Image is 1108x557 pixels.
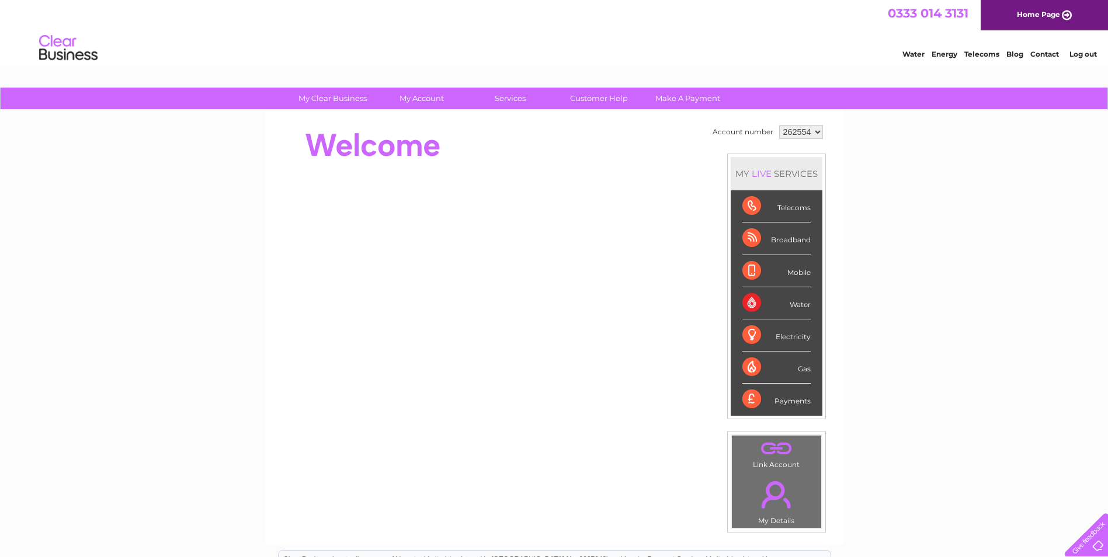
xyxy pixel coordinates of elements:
a: . [735,474,818,515]
div: Mobile [742,255,811,287]
a: Energy [932,50,957,58]
td: Account number [710,122,776,142]
a: My Account [373,88,470,109]
a: Telecoms [964,50,999,58]
a: Make A Payment [640,88,736,109]
div: Electricity [742,319,811,351]
img: logo.png [39,30,98,66]
div: LIVE [749,168,774,179]
td: Link Account [731,435,822,472]
a: Log out [1069,50,1097,58]
a: 0333 014 3131 [888,6,968,20]
div: Gas [742,351,811,384]
div: Water [742,287,811,319]
div: Broadband [742,222,811,255]
a: Customer Help [551,88,647,109]
div: Payments [742,384,811,415]
a: My Clear Business [284,88,381,109]
a: Water [902,50,925,58]
div: Clear Business is a trading name of Verastar Limited (registered in [GEOGRAPHIC_DATA] No. 3667643... [279,6,831,57]
div: Telecoms [742,190,811,222]
a: . [735,438,818,459]
td: My Details [731,471,822,528]
a: Services [462,88,558,109]
div: MY SERVICES [731,157,822,190]
a: Blog [1006,50,1023,58]
a: Contact [1030,50,1059,58]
